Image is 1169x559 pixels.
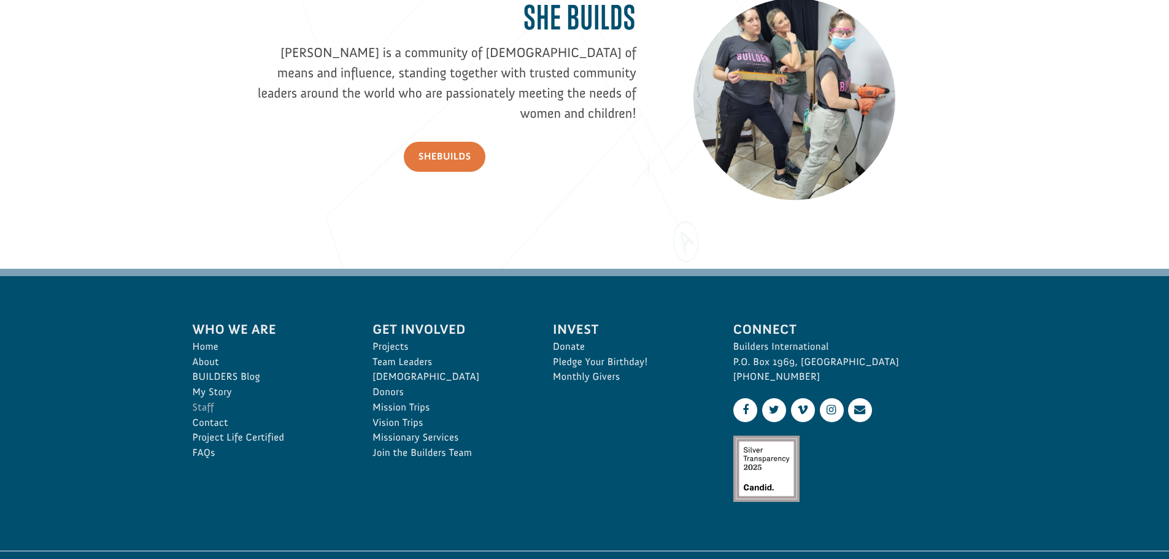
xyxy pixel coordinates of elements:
[22,26,32,36] img: emoji grinningFace
[372,339,526,355] a: Projects
[22,38,169,47] div: to
[193,445,346,461] a: FAQs
[820,398,844,422] a: Instagram
[193,415,346,431] a: Contact
[258,44,636,121] span: [PERSON_NAME] is a community of [DEMOGRAPHIC_DATA] of means and influence, standing together with...
[193,339,346,355] a: Home
[372,430,526,445] a: Missionary Services
[193,319,346,339] span: Who We Are
[553,319,706,339] span: Invest
[372,400,526,415] a: Mission Trips
[404,142,486,172] a: SheBUILDS
[848,398,872,422] a: Contact Us
[174,25,228,47] button: Donate
[372,445,526,461] a: Join the Builders Team
[22,12,169,37] div: Jeremy&Faith G. donated $50
[733,436,800,502] img: Silver Transparency Rating for 2025 by Candid
[22,49,31,58] img: US.png
[553,369,706,385] a: Monthly Givers
[762,398,786,422] a: Twitter
[733,398,757,422] a: Facebook
[791,398,815,422] a: Vimeo
[193,430,346,445] a: Project Life Certified
[29,37,201,47] strong: Project Rescue: [GEOGRAPHIC_DATA] Safe House
[372,319,526,339] span: Get Involved
[33,49,125,58] span: Tulsa , [GEOGRAPHIC_DATA]
[193,355,346,370] a: About
[193,400,346,415] a: Staff
[193,385,346,400] a: My Story
[372,415,526,431] a: Vision Trips
[733,339,977,385] p: Builders International P.O. Box 1969, [GEOGRAPHIC_DATA] [PHONE_NUMBER]
[553,355,706,370] a: Pledge Your Birthday!
[193,369,346,385] a: BUILDERS Blog
[372,385,526,400] a: Donors
[553,339,706,355] a: Donate
[733,319,977,339] span: Connect
[372,355,526,370] a: Team Leaders
[372,369,526,385] a: [DEMOGRAPHIC_DATA]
